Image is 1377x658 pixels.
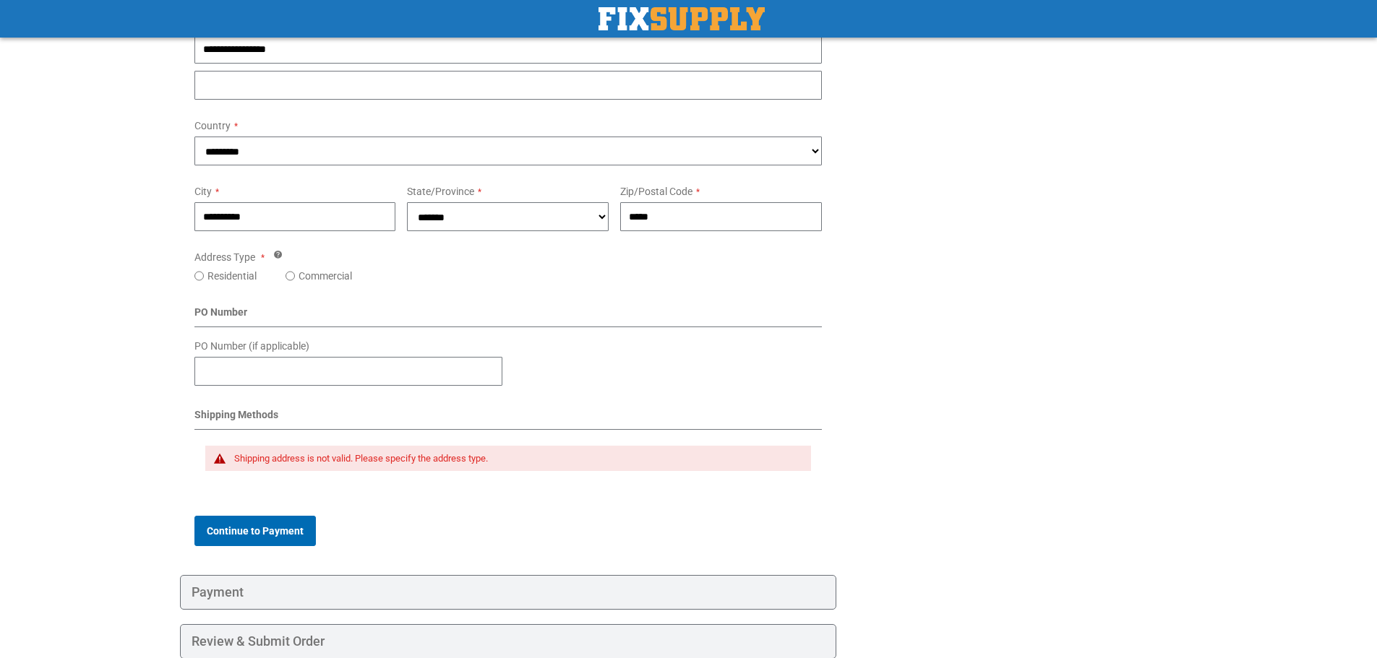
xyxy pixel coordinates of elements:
span: Country [194,120,231,131]
div: Payment [180,575,837,610]
span: PO Number (if applicable) [194,340,309,352]
span: State/Province [407,186,474,197]
a: store logo [599,7,765,30]
div: Shipping address is not valid. Please specify the address type. [234,453,797,464]
span: Zip/Postal Code [620,186,692,197]
button: Continue to Payment [194,516,316,546]
div: PO Number [194,305,823,327]
label: Residential [207,269,257,283]
div: Shipping Methods [194,407,823,430]
span: City [194,186,212,197]
span: Continue to Payment [207,525,304,537]
span: Address Type [194,251,255,263]
img: Fix Industrial Supply [599,7,765,30]
label: Commercial [299,269,352,283]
